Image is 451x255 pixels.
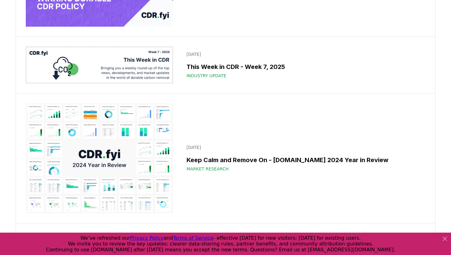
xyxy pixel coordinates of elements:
span: Market Research [187,166,229,172]
span: Industry Update [187,73,226,79]
h3: This Week in CDR - Week 7, 2025 [187,62,422,71]
img: This Week in CDR - Week 7, 2025 blog post image [26,47,173,83]
a: [DATE]Keep Calm and Remove On - [DOMAIN_NAME] 2024 Year in ReviewMarket Research [183,141,425,176]
p: [DATE] [187,51,422,57]
a: [DATE]This Week in CDR - Week 7, 2025Industry Update [183,48,425,82]
img: Keep Calm and Remove On - CDR.fyi 2024 Year in Review blog post image [26,103,173,214]
h3: Keep Calm and Remove On - [DOMAIN_NAME] 2024 Year in Review [187,155,422,165]
p: [DATE] [187,144,422,150]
